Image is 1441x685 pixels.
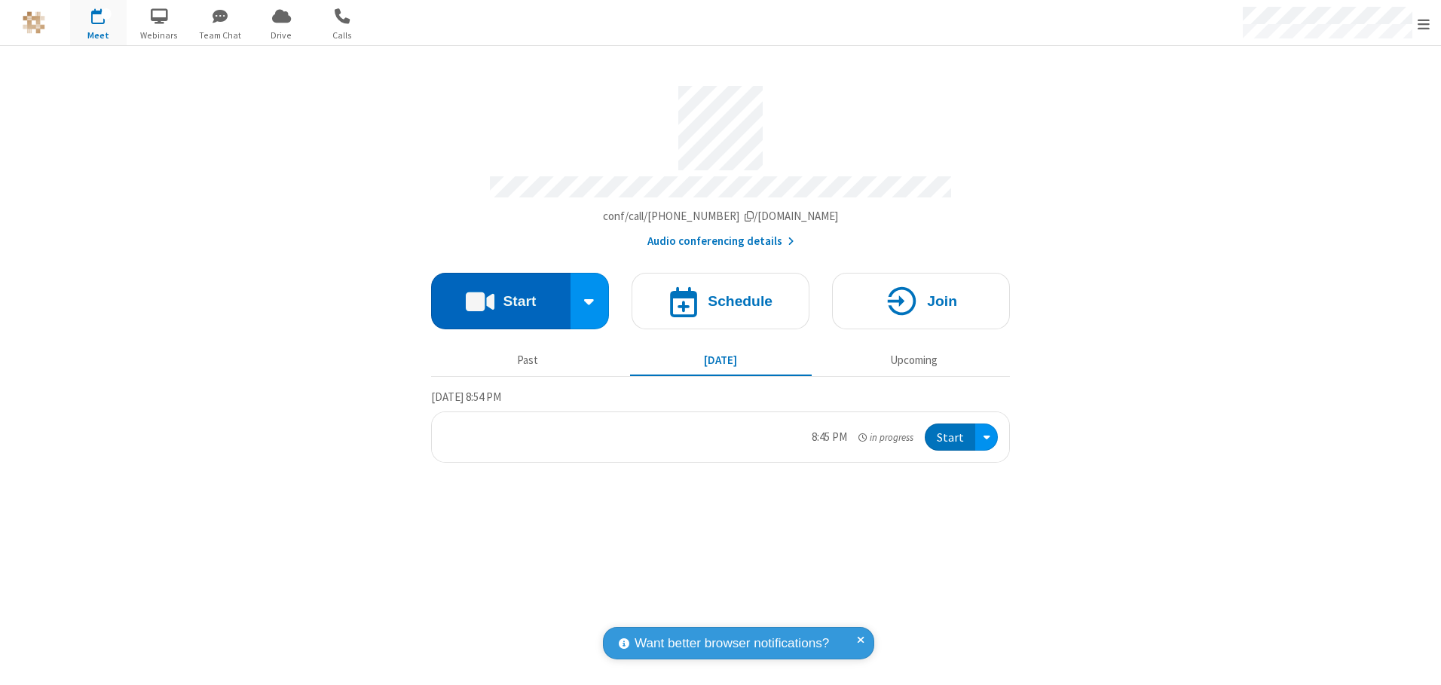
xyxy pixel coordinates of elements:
[927,294,957,308] h4: Join
[603,208,839,225] button: Copy my meeting room linkCopy my meeting room link
[635,634,829,653] span: Want better browser notifications?
[431,75,1010,250] section: Account details
[832,273,1010,329] button: Join
[431,388,1010,463] section: Today's Meetings
[823,346,1005,375] button: Upcoming
[630,346,812,375] button: [DATE]
[102,8,112,20] div: 1
[253,29,310,42] span: Drive
[708,294,773,308] h4: Schedule
[23,11,45,34] img: QA Selenium DO NOT DELETE OR CHANGE
[431,390,501,404] span: [DATE] 8:54 PM
[437,346,619,375] button: Past
[632,273,809,329] button: Schedule
[975,424,998,451] div: Open menu
[812,429,847,446] div: 8:45 PM
[571,273,610,329] div: Start conference options
[925,424,975,451] button: Start
[503,294,536,308] h4: Start
[431,273,571,329] button: Start
[131,29,188,42] span: Webinars
[603,209,839,223] span: Copy my meeting room link
[647,233,794,250] button: Audio conferencing details
[70,29,127,42] span: Meet
[192,29,249,42] span: Team Chat
[314,29,371,42] span: Calls
[858,430,913,445] em: in progress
